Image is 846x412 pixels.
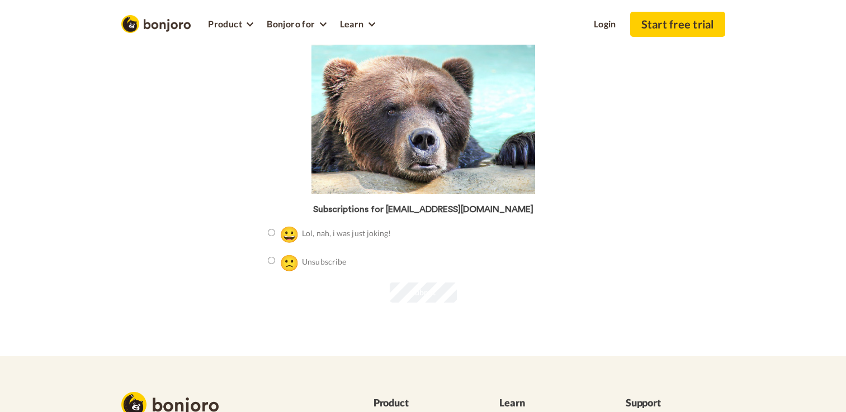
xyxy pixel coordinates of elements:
[268,222,391,246] label: Lol, nah, i was just joking!
[280,224,299,243] span: 😀
[333,12,382,34] a: Learn
[260,12,333,34] a: Bonjoro for
[121,18,191,28] a: Bonjoro Logo
[626,397,725,409] h4: Support
[121,15,191,33] img: Bonjoro Logo
[587,12,623,34] a: Login
[280,253,299,272] span: 🙁
[374,397,473,409] h4: Product
[630,12,725,37] a: Start free trial
[268,251,346,274] label: Unsubscribe
[390,282,457,303] input: Submit
[268,257,275,264] input: 🙁Unsubscribe
[202,12,261,34] a: Product
[268,229,275,236] input: 😀Lol, nah, i was just joking!
[499,397,599,409] h4: Learn
[268,205,578,215] h3: Subscriptions for [EMAIL_ADDRESS][DOMAIN_NAME]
